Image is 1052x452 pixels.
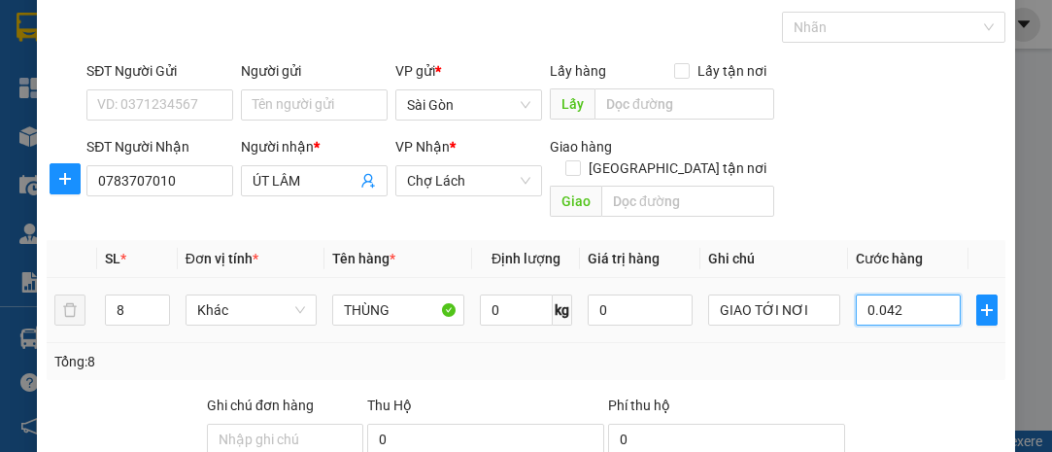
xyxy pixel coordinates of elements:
[105,251,120,266] span: SL
[594,88,773,120] input: Dọc đường
[241,136,388,157] div: Người nhận
[395,139,450,155] span: VP Nhận
[708,295,840,326] input: Ghi Chú
[550,63,606,79] span: Lấy hàng
[856,251,923,266] span: Cước hàng
[976,295,998,326] button: plus
[407,90,530,120] span: Sài Gòn
[553,295,572,326] span: kg
[608,395,845,424] div: Phí thu hộ
[588,295,693,326] input: 0
[492,251,560,266] span: Định lượng
[977,302,997,318] span: plus
[690,60,774,82] span: Lấy tận nơi
[332,251,395,266] span: Tên hàng
[395,60,542,82] div: VP gửi
[241,60,388,82] div: Người gửi
[360,173,376,189] span: user-add
[50,163,81,194] button: plus
[550,186,601,217] span: Giao
[186,251,258,266] span: Đơn vị tính
[588,251,660,266] span: Giá trị hàng
[54,295,85,326] button: delete
[197,296,306,325] span: Khác
[51,171,80,187] span: plus
[367,398,412,413] span: Thu Hộ
[550,88,594,120] span: Lấy
[601,186,773,217] input: Dọc đường
[86,60,233,82] div: SĐT Người Gửi
[207,398,314,413] label: Ghi chú đơn hàng
[86,136,233,157] div: SĐT Người Nhận
[332,295,464,326] input: VD: Bàn, Ghế
[581,157,774,179] span: [GEOGRAPHIC_DATA] tận nơi
[407,166,530,195] span: Chợ Lách
[54,351,408,372] div: Tổng: 8
[700,240,848,278] th: Ghi chú
[550,139,612,155] span: Giao hàng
